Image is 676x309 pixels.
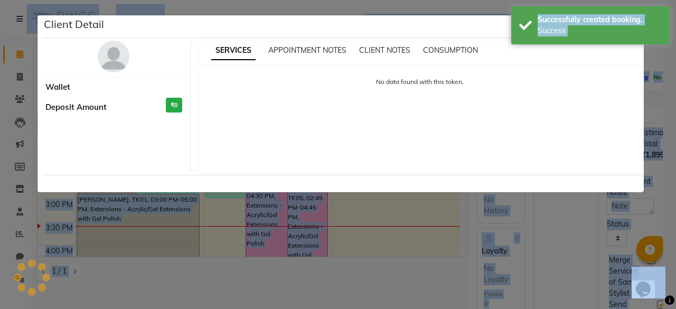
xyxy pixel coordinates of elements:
span: Wallet [45,81,70,93]
img: avatar [98,41,129,72]
iframe: chat widget [632,267,665,298]
span: SERVICES [211,41,256,60]
div: Success [538,25,662,36]
span: CONSUMPTION [423,45,478,55]
p: No data found with this token. [209,77,631,87]
span: Deposit Amount [45,101,107,114]
h3: ₹0 [166,98,182,113]
span: CLIENT NOTES [359,45,410,55]
h5: Client Detail [44,16,104,32]
span: APPOINTMENT NOTES [268,45,346,55]
div: Successfully created booking. [538,14,662,25]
